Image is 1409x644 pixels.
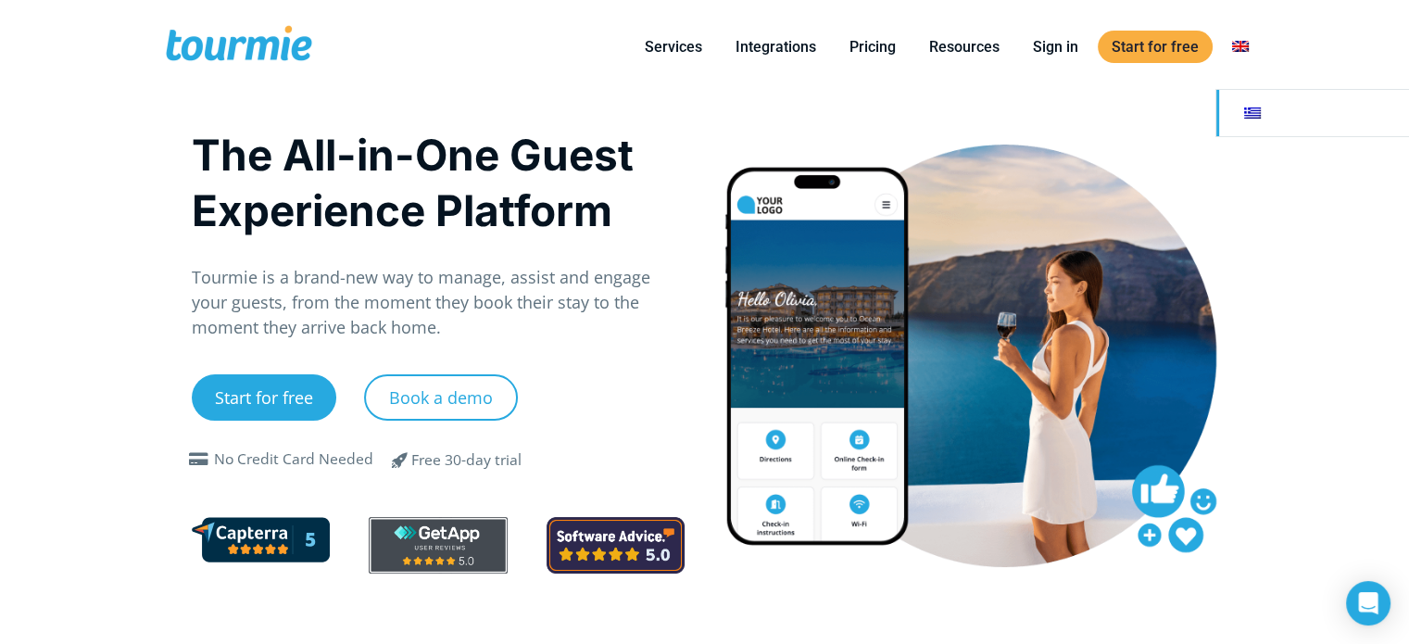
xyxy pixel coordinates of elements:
[1019,35,1092,58] a: Sign in
[915,35,1013,58] a: Resources
[1218,35,1263,58] a: Switch to
[364,374,518,421] a: Book a demo
[214,448,373,471] div: No Credit Card Needed
[192,374,336,421] a: Start for free
[1098,31,1213,63] a: Start for free
[192,265,686,340] p: Tourmie is a brand-new way to manage, assist and engage your guests, from the moment they book th...
[836,35,910,58] a: Pricing
[184,452,214,467] span: 
[411,449,522,472] div: Free 30-day trial
[1346,581,1390,625] div: Open Intercom Messenger
[378,448,422,471] span: 
[192,127,686,238] h1: The All-in-One Guest Experience Platform
[722,35,830,58] a: Integrations
[631,35,716,58] a: Services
